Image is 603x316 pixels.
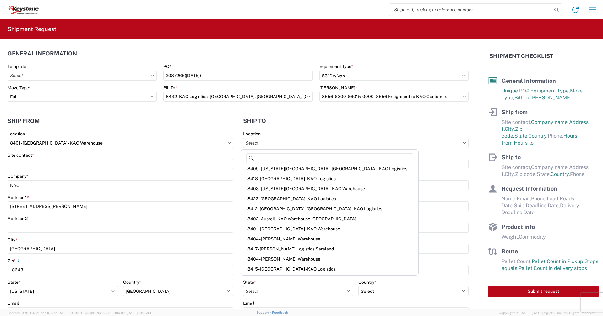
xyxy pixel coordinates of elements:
span: Company name, [531,119,569,125]
span: Phone [570,171,584,177]
span: Site contact, [502,164,531,170]
span: City, [505,171,515,177]
div: 8418 - [GEOGRAPHIC_DATA] - KAO Logistics [242,174,417,184]
div: 8417 - [PERSON_NAME] Logistics Saraland [242,244,417,254]
div: 8402 - Austell - KAO Warehouse [GEOGRAPHIC_DATA] [242,214,417,224]
span: Pallet Count in Pickup Stops equals Pallet Count in delivery stops [502,258,598,271]
input: Select [319,92,469,102]
input: Shipment, tracking or reference number [389,4,552,16]
span: Ship from [502,109,528,115]
label: Equipment Type [319,64,353,69]
label: PO# [163,64,172,69]
span: Bill To, [514,95,530,101]
span: Hours to [514,140,534,146]
div: 8404 - [PERSON_NAME] Warehouse [242,254,417,264]
span: Request Information [502,185,557,192]
input: Select [243,138,469,148]
label: Address 2 [8,216,28,221]
h2: Ship to [243,118,266,124]
h2: Ship from [8,118,40,124]
div: 8401 - [GEOGRAPHIC_DATA] - KAO Warehouse [242,224,417,234]
span: Server: 2025.18.0-a0edd1917ac [8,311,82,315]
label: Move Type [8,85,31,91]
span: Weight, [502,234,519,240]
span: Client: 2025.18.0-198a450 [85,311,151,315]
div: 8415 - [GEOGRAPHIC_DATA] - KAO Logistics [242,264,417,274]
div: 8409 - [US_STATE][GEOGRAPHIC_DATA], [GEOGRAPHIC_DATA] - KAO Logistics [242,164,417,174]
span: Email, [517,196,531,202]
label: Bill To [163,85,177,91]
span: Phone, [548,133,563,139]
input: Select [8,138,233,148]
span: Site contact, [502,119,531,125]
label: Address 1 [8,195,29,200]
span: Equipment Type, [530,88,570,94]
div: 8404 - [PERSON_NAME] Warehouse [242,234,417,244]
label: State [8,279,20,285]
label: City [8,237,17,243]
span: Route [502,248,518,255]
input: Select [8,71,157,81]
label: Location [8,131,25,137]
span: Product info [502,224,535,230]
span: [DATE] 10:06:13 [127,311,151,315]
span: Phone, [531,196,547,202]
input: Select [163,92,312,102]
label: Company [8,173,29,179]
label: State [243,279,256,285]
h2: General Information [8,50,77,57]
a: Feedback [272,311,288,314]
span: Commodity [519,234,546,240]
span: Pallet Count, [502,258,532,264]
label: [PERSON_NAME] [319,85,357,91]
label: Email [8,300,19,306]
div: 8403 - [US_STATE][GEOGRAPHIC_DATA] - KAO Warehouse [242,184,417,194]
span: Ship Deadline Date, [514,203,560,208]
label: Email [243,300,254,306]
span: [DATE] 10:10:00 [57,311,82,315]
span: City, [505,126,515,132]
span: Country, [528,133,548,139]
button: Submit request [488,286,599,297]
span: Company name, [531,164,569,170]
span: General Information [502,77,556,84]
span: [PERSON_NAME] [530,95,572,101]
h2: Shipment Checklist [489,52,553,60]
label: Location [243,131,261,137]
a: Support [256,311,272,314]
span: Zip code, [515,171,537,177]
label: Site contact [8,152,34,158]
span: Ship to [502,154,521,161]
span: Unique PO#, [502,88,530,94]
label: Country [358,279,376,285]
div: 8412 - [GEOGRAPHIC_DATA], [GEOGRAPHIC_DATA] - KAO Logistics [242,204,417,214]
div: 8422 - [GEOGRAPHIC_DATA] - KAO Logistics [242,194,417,204]
span: Country, [551,171,570,177]
span: State, [537,171,551,177]
label: Country [123,279,141,285]
span: Copyright © [DATE]-[DATE] Agistix Inc., All Rights Reserved [499,310,595,316]
h2: Shipment Request [8,25,56,33]
span: State, [514,133,528,139]
label: Template [8,64,26,69]
span: Name, [502,196,517,202]
label: Zip [8,258,21,264]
